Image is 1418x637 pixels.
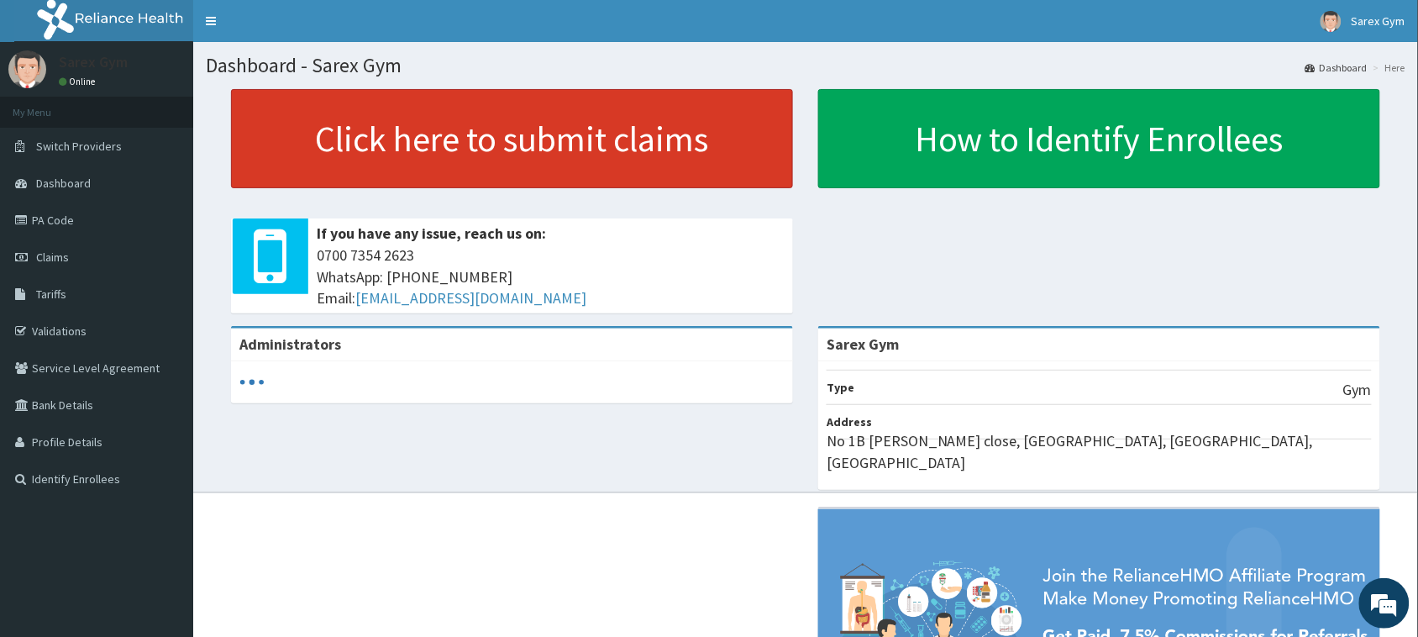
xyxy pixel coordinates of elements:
span: Dashboard [36,176,91,191]
strong: Sarex Gym [827,334,899,354]
b: If you have any issue, reach us on: [317,224,546,243]
a: How to Identify Enrollees [818,89,1380,188]
span: Tariffs [36,287,66,302]
h1: Dashboard - Sarex Gym [206,55,1405,76]
a: [EMAIL_ADDRESS][DOMAIN_NAME] [355,288,586,308]
a: Online [59,76,99,87]
img: User Image [1321,11,1342,32]
p: Gym [1343,379,1372,401]
b: Address [827,414,872,429]
p: Sarex Gym [59,55,128,70]
a: Click here to submit claims [231,89,793,188]
li: Here [1369,61,1405,75]
span: Sarex Gym [1352,13,1405,29]
a: Dashboard [1305,61,1368,75]
img: User Image [8,50,46,88]
span: Claims [36,250,69,265]
b: Type [827,380,854,395]
b: Administrators [239,334,341,354]
span: 0700 7354 2623 WhatsApp: [PHONE_NUMBER] Email: [317,245,785,309]
svg: audio-loading [239,370,265,395]
p: No 1B [PERSON_NAME] close, [GEOGRAPHIC_DATA], [GEOGRAPHIC_DATA], [GEOGRAPHIC_DATA] [827,430,1372,473]
span: Switch Providers [36,139,122,154]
